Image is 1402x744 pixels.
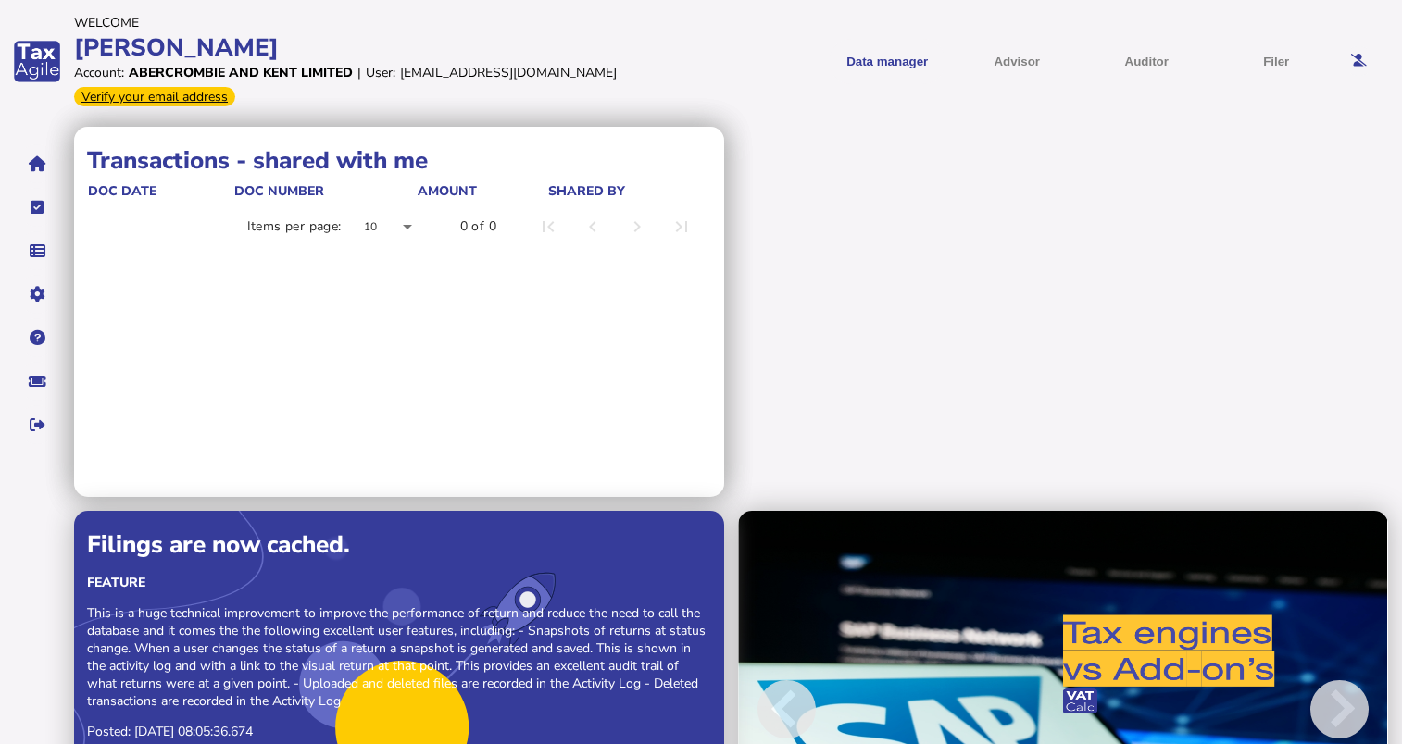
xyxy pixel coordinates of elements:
div: User: [366,64,395,81]
button: Home [18,144,56,183]
div: doc date [88,182,232,200]
i: Email needs to be verified [1351,55,1367,67]
button: Auditor [1088,39,1205,84]
div: shared by [548,182,625,200]
div: Abercrombie and Kent Limited [129,64,353,81]
div: [EMAIL_ADDRESS][DOMAIN_NAME] [400,64,617,81]
i: Data manager [30,251,45,252]
button: Shows a dropdown of VAT Advisor options [958,39,1075,84]
div: Verify your email address [74,87,235,106]
div: | [357,64,361,81]
menu: navigate products [709,39,1335,84]
button: Sign out [18,405,56,444]
div: Welcome [74,14,700,31]
button: Filer [1218,39,1334,84]
div: Filings are now cached. [87,528,711,561]
div: shared by [548,182,707,200]
button: Shows a dropdown of Data manager options [829,39,945,84]
div: Items per page: [247,217,342,236]
div: Amount [418,182,547,200]
button: Tasks [18,188,56,227]
button: Data manager [18,231,56,270]
div: Feature [87,574,711,591]
button: Raise a support ticket [18,362,56,401]
button: Help pages [18,318,56,357]
div: doc number [234,182,415,200]
p: Posted: [DATE] 08:05:36.674 [87,723,711,740]
p: This is a huge technical improvement to improve the performance of return and reduce the need to ... [87,604,711,710]
button: Manage settings [18,275,56,314]
div: doc date [88,182,156,200]
div: Amount [418,182,477,200]
div: 0 of 0 [460,217,496,236]
div: doc number [234,182,324,200]
div: [PERSON_NAME] [74,31,700,64]
h1: Transactions - shared with me [87,144,711,177]
div: Account: [74,64,124,81]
